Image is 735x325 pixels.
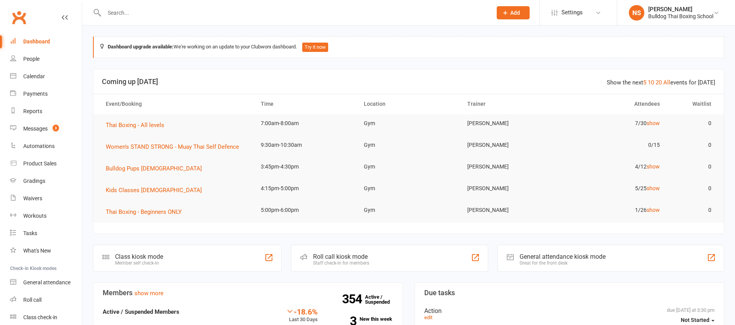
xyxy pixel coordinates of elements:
[23,314,57,320] div: Class check-in
[10,207,82,225] a: Workouts
[357,94,460,114] th: Location
[23,213,46,219] div: Workouts
[648,79,654,86] a: 10
[460,201,563,219] td: [PERSON_NAME]
[106,143,239,150] span: Women's STAND STRONG - Muay Thai Self Defence
[424,307,715,315] div: Action
[648,13,713,20] div: Bulldog Thai Boxing School
[23,297,41,303] div: Roll call
[563,179,666,198] td: 5/25
[313,253,369,260] div: Roll call kiosk mode
[647,163,660,170] a: show
[10,242,82,260] a: What's New
[23,126,48,132] div: Messages
[365,289,399,310] a: 354Active / Suspended
[563,158,666,176] td: 4/12
[357,114,460,132] td: Gym
[357,179,460,198] td: Gym
[23,279,71,285] div: General attendance
[106,187,202,194] span: Kids Classes [DEMOGRAPHIC_DATA]
[10,103,82,120] a: Reports
[302,43,328,52] button: Try it now
[681,317,709,323] span: Not Started
[357,136,460,154] td: Gym
[667,179,718,198] td: 0
[460,114,563,132] td: [PERSON_NAME]
[106,165,202,172] span: Bulldog Pups [DEMOGRAPHIC_DATA]
[23,91,48,97] div: Payments
[23,73,45,79] div: Calendar
[106,122,164,129] span: Thai Boxing - All levels
[663,79,670,86] a: All
[23,56,40,62] div: People
[106,186,207,195] button: Kids Classes [DEMOGRAPHIC_DATA]
[106,142,244,151] button: Women's STAND STRONG - Muay Thai Self Defence
[93,36,724,58] div: We're working on an update to your Clubworx dashboard.
[10,138,82,155] a: Automations
[23,160,57,167] div: Product Sales
[10,190,82,207] a: Waivers
[10,155,82,172] a: Product Sales
[254,94,357,114] th: Time
[23,38,50,45] div: Dashboard
[510,10,520,16] span: Add
[9,8,29,27] a: Clubworx
[10,85,82,103] a: Payments
[53,125,59,131] span: 3
[254,136,357,154] td: 9:30am-10:30am
[115,253,163,260] div: Class kiosk mode
[10,274,82,291] a: General attendance kiosk mode
[10,225,82,242] a: Tasks
[667,136,718,154] td: 0
[23,248,51,254] div: What's New
[254,179,357,198] td: 4:15pm-5:00pm
[23,143,55,149] div: Automations
[561,4,583,21] span: Settings
[357,201,460,219] td: Gym
[656,79,662,86] a: 20
[10,120,82,138] a: Messages 3
[10,33,82,50] a: Dashboard
[106,164,207,173] button: Bulldog Pups [DEMOGRAPHIC_DATA]
[667,201,718,219] td: 0
[424,289,715,297] h3: Due tasks
[10,172,82,190] a: Gradings
[10,68,82,85] a: Calendar
[563,136,666,154] td: 0/15
[115,260,163,266] div: Member self check-in
[106,208,182,215] span: Thai Boxing - Beginners ONLY
[103,308,179,315] strong: Active / Suspended Members
[23,195,42,201] div: Waivers
[254,201,357,219] td: 5:00pm-6:00pm
[643,79,646,86] a: 5
[563,114,666,132] td: 7/30
[106,120,170,130] button: Thai Boxing - All levels
[134,290,164,297] a: show more
[10,50,82,68] a: People
[667,114,718,132] td: 0
[647,207,660,213] a: show
[106,207,187,217] button: Thai Boxing - Beginners ONLY
[563,94,666,114] th: Attendees
[648,6,713,13] div: [PERSON_NAME]
[23,108,42,114] div: Reports
[629,5,644,21] div: NS
[647,120,660,126] a: show
[342,293,365,305] strong: 354
[460,179,563,198] td: [PERSON_NAME]
[108,44,174,50] strong: Dashboard upgrade available:
[460,94,563,114] th: Trainer
[23,178,45,184] div: Gradings
[460,158,563,176] td: [PERSON_NAME]
[520,253,606,260] div: General attendance kiosk mode
[286,307,318,324] div: Last 30 Days
[103,289,393,297] h3: Members
[460,136,563,154] td: [PERSON_NAME]
[23,230,37,236] div: Tasks
[667,94,718,114] th: Waitlist
[102,78,715,86] h3: Coming up [DATE]
[102,7,487,18] input: Search...
[424,315,432,320] a: edit
[99,94,254,114] th: Event/Booking
[286,307,318,316] div: -18.6%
